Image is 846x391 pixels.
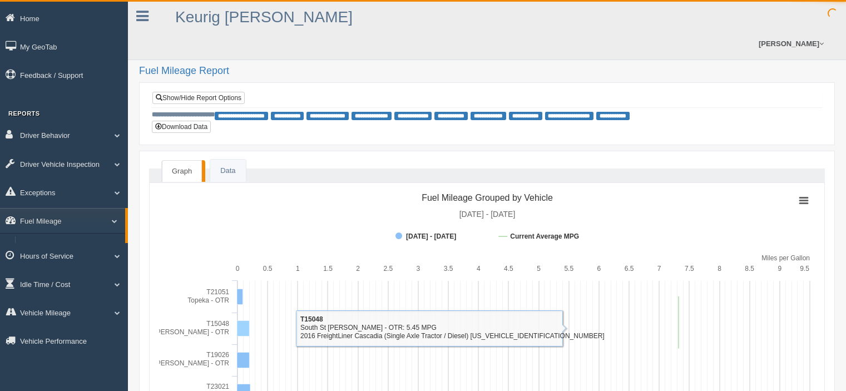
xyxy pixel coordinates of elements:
text: 8.5 [745,265,754,273]
tspan: T19026 [206,351,229,359]
a: Keurig [PERSON_NAME] [175,8,353,26]
text: 7 [657,265,661,273]
text: 1 [296,265,300,273]
tspan: Miles per Gallon [761,254,810,262]
a: Graph [162,160,202,182]
text: 1.5 [323,265,333,273]
tspan: Current Average MPG [510,232,579,240]
tspan: South St [PERSON_NAME] - OTR [127,328,229,336]
tspan: [DATE] - [DATE] [459,210,516,219]
text: 4 [477,265,481,273]
text: 8 [718,265,721,273]
text: 6.5 [625,265,634,273]
a: Data [210,160,245,182]
text: 9.5 [800,265,809,273]
text: 7.5 [685,265,694,273]
a: Show/Hide Report Options [152,92,245,104]
text: 2.5 [383,265,393,273]
text: 0 [236,265,240,273]
text: 5 [537,265,541,273]
text: 6 [597,265,601,273]
a: Fuel Analysis [20,236,125,256]
a: [PERSON_NAME] [753,28,829,60]
button: Download Data [152,121,211,133]
text: 0.5 [263,265,273,273]
text: 3 [417,265,420,273]
tspan: T21051 [206,288,229,296]
text: 4.5 [504,265,513,273]
tspan: [DATE] - [DATE] [406,232,456,240]
text: 3.5 [444,265,453,273]
text: 9 [778,265,781,273]
tspan: Topeka - OTR [187,296,229,304]
tspan: T15048 [206,320,229,328]
text: 5.5 [564,265,573,273]
tspan: Fuel Mileage Grouped by Vehicle [422,193,553,202]
text: 2 [356,265,360,273]
tspan: South St [PERSON_NAME] - OTR [127,359,229,367]
tspan: T23021 [206,383,229,390]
